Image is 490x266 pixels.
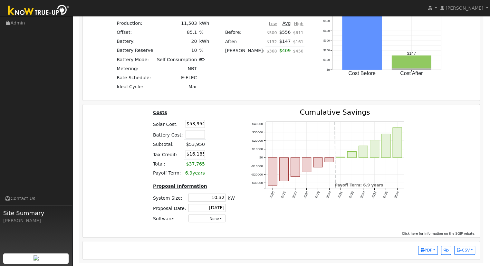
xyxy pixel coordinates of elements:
[280,191,286,199] text: 2026
[3,209,69,217] span: Site Summary
[116,64,156,73] td: Metering:
[303,191,309,199] text: 2028
[359,146,368,157] rect: onclick=""
[116,73,156,82] td: Rate Schedule:
[335,183,383,187] text: Payoff Term: 6.9 years
[153,184,207,189] u: Proposal Information
[292,191,298,199] text: 2027
[198,28,210,37] td: %
[116,82,156,91] td: Ideal Cycle:
[198,46,210,55] td: %
[278,46,292,59] td: $409
[313,157,322,167] rect: onclick=""
[371,191,377,199] text: 2034
[224,37,265,46] td: After:
[224,46,265,59] td: [PERSON_NAME]:
[407,51,416,56] text: $147
[265,37,278,46] td: $132
[152,149,184,159] td: Tax Credit:
[3,217,69,224] div: [PERSON_NAME]
[382,191,389,199] text: 2035
[370,140,379,157] rect: onclick=""
[156,37,198,46] td: 20
[278,28,292,37] td: $556
[156,28,198,37] td: 85.1
[116,46,156,55] td: Battery Reserve:
[418,246,438,255] button: PDF
[184,168,206,177] td: years
[292,28,304,37] td: $611
[300,108,370,116] text: Cumulative Savings
[188,214,226,222] button: None
[269,21,277,26] u: Low
[251,164,263,168] text: -$10000
[152,203,187,213] td: Proposal Date:
[446,5,483,11] span: [PERSON_NAME]
[153,110,167,115] u: Costs
[156,64,198,73] td: NBT
[278,37,292,46] td: $147
[259,156,263,159] text: $0
[342,16,382,70] rect: onclick=""
[454,246,475,255] button: CSV
[34,255,39,261] img: retrieve
[152,119,184,129] td: Solar Cost:
[198,37,210,46] td: kWh
[116,37,156,46] td: Battery:
[360,191,366,199] text: 2033
[116,19,156,28] td: Production:
[116,28,156,37] td: Offset:
[224,28,265,37] td: Before:
[198,19,210,28] td: kWh
[156,46,198,55] td: 10
[323,39,330,42] text: $300
[348,191,355,199] text: 2032
[156,19,198,28] td: 11,503
[184,159,206,169] td: $37,765
[265,46,278,59] td: $368
[184,140,206,149] td: $53,950
[294,21,303,26] u: High
[152,213,187,223] td: Software:
[323,29,330,33] text: $400
[188,84,197,89] span: Mar
[185,170,192,176] span: 6.9
[152,140,184,149] td: Subtotal:
[394,191,400,199] text: 2036
[252,122,263,125] text: $40000
[302,157,311,172] rect: onclick=""
[323,20,330,23] text: $500
[152,193,187,203] td: System Size:
[292,46,304,59] td: $450
[336,157,345,157] rect: onclick=""
[156,73,198,82] td: E-ELEC
[323,59,330,62] text: $100
[251,181,263,185] text: -$30000
[116,55,156,64] td: Battery Mode:
[269,191,275,199] text: 2025
[282,21,291,26] u: Avg
[252,139,263,142] text: $20000
[400,71,423,76] text: Cost After
[325,191,332,199] text: 2030
[327,68,330,71] text: $0
[252,130,263,134] text: $30000
[226,193,236,203] td: kW
[156,55,198,64] td: Self Consumption
[381,134,390,157] rect: onclick=""
[349,71,376,76] text: Cost Before
[251,173,263,176] text: -$20000
[279,157,288,181] rect: onclick=""
[421,248,432,252] span: PDF
[292,37,304,46] td: $161
[5,4,72,18] img: Know True-Up
[291,157,300,176] rect: onclick=""
[152,159,184,169] td: Total:
[265,28,278,37] td: $500
[152,168,184,177] td: Payoff Term:
[314,191,321,199] text: 2029
[325,157,334,162] rect: onclick=""
[441,246,451,255] button: Generate Report Link
[392,69,431,70] rect: onclick=""
[392,56,431,69] rect: onclick=""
